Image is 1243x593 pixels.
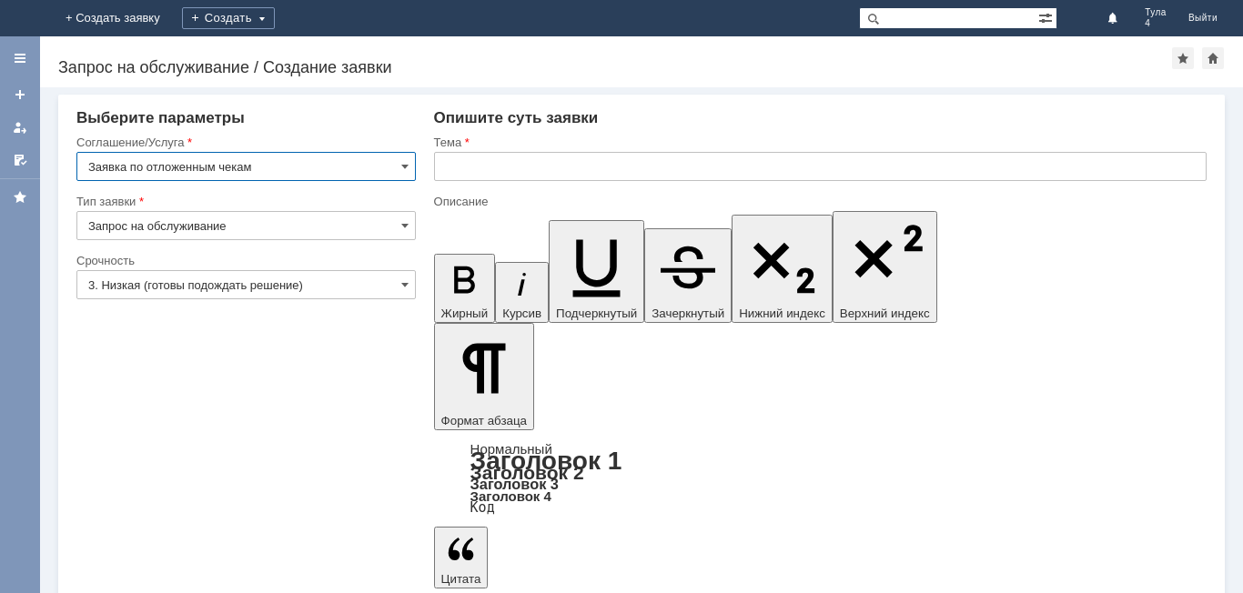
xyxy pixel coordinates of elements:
a: Заголовок 2 [470,462,584,483]
span: Нижний индекс [739,307,825,320]
span: Расширенный поиск [1038,8,1056,25]
button: Жирный [434,254,496,323]
span: Курсив [502,307,541,320]
div: Срочность [76,255,412,266]
button: Верхний индекс [833,211,937,323]
span: Зачеркнутый [652,307,724,320]
div: Соглашение/Услуга [76,136,412,148]
button: Зачеркнутый [644,228,732,323]
div: Добавить в избранное [1172,47,1194,69]
div: Тип заявки [76,196,412,207]
span: Подчеркнутый [556,307,637,320]
span: Жирный [441,307,489,320]
a: Нормальный [470,441,552,457]
a: Мои заявки [5,113,35,142]
a: Заголовок 1 [470,447,622,475]
span: Тула [1145,7,1167,18]
div: Описание [434,196,1203,207]
button: Цитата [434,527,489,588]
span: Опишите суть заявки [434,109,599,126]
div: Формат абзаца [434,443,1207,514]
span: Формат абзаца [441,414,527,427]
div: Сделать домашней страницей [1202,47,1224,69]
div: Тема [434,136,1203,148]
button: Подчеркнутый [549,220,644,323]
button: Формат абзаца [434,323,534,430]
span: Выберите параметры [76,109,245,126]
a: Заголовок 4 [470,488,551,504]
div: Запрос на обслуживание / Создание заявки [58,58,1172,76]
span: Цитата [441,572,481,586]
div: Создать [182,7,275,29]
a: Код [470,499,495,516]
a: Мои согласования [5,146,35,175]
button: Нижний индекс [732,215,833,323]
button: Курсив [495,262,549,323]
span: Верхний индекс [840,307,930,320]
span: 4 [1145,18,1167,29]
a: Заголовок 3 [470,476,559,492]
a: Создать заявку [5,80,35,109]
